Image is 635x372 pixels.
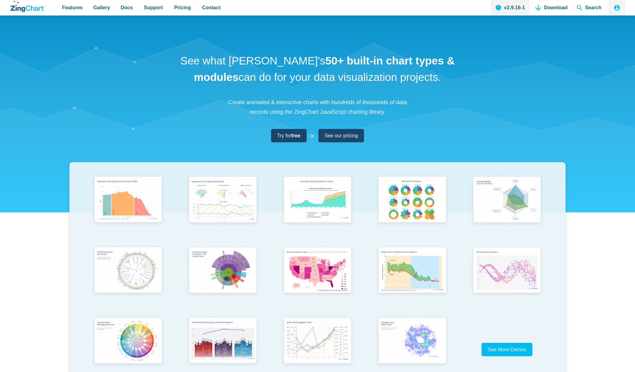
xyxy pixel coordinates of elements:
h1: See what [PERSON_NAME]'s can do for your data visualization projects. [178,53,457,85]
a: Responsive Live Update Dashboard [175,173,270,244]
img: World Population by Country [90,244,166,298]
img: Responsive Live Update Dashboard [185,173,260,227]
img: Colorful Chord Management Chart [90,314,166,369]
span: Support [144,3,163,12]
a: Animated Radar Chart ft. Pet Data [460,173,554,244]
a: Pie Transform Options [365,173,460,244]
img: Pie Transform Options [374,173,450,227]
strong: free [291,133,300,138]
a: Try forfree [271,129,307,142]
img: Sun Burst Plugin Example ft. File System Data [185,244,260,298]
img: Mixed Data Set (Clustered, Stacked, and Regular) [185,314,260,368]
img: Area Chart (Displays Nodes on Hover) [280,173,355,227]
span: Contact [202,3,221,12]
span: or [310,131,315,140]
img: Range Chart with Rultes & Scale Markers [374,244,450,298]
span: Try for [277,131,300,140]
p: Create animated & interactive charts with hundreds of thousands of data records using the ZingCha... [224,98,411,117]
a: World Population by Country [81,244,175,314]
a: ZingChart Logo. Click to return to the homepage [11,1,46,12]
img: Population Distribution by Age Group in 2052 [90,173,166,227]
a: See our pricing [318,129,364,142]
img: Points Along a Sine Wave [469,244,545,298]
a: See More Demos [482,343,533,356]
span: Features [62,3,83,12]
strong: 50+ built-in chart types & modules [194,55,455,83]
img: Chart with Draggable Y-Axis [280,314,355,369]
span: Docs [121,3,133,12]
a: Population Distribution by Age Group in 2052 [81,173,175,244]
span: See our pricing [325,131,358,140]
a: Sun Burst Plugin Example ft. File System Data [175,244,270,314]
a: Election Predictions Map [270,244,365,314]
a: Points Along a Sine Wave [460,244,554,314]
a: Range Chart with Rultes & Scale Markers [365,244,460,314]
span: Gallery [93,3,110,12]
span: See More Demos [488,347,526,352]
img: Election Predictions Map [280,244,355,298]
img: Heatmap Over Radar Chart [374,314,450,369]
img: Animated Radar Chart ft. Pet Data [469,173,545,227]
a: Area Chart (Displays Nodes on Hover) [270,173,365,244]
span: Pricing [174,3,191,12]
